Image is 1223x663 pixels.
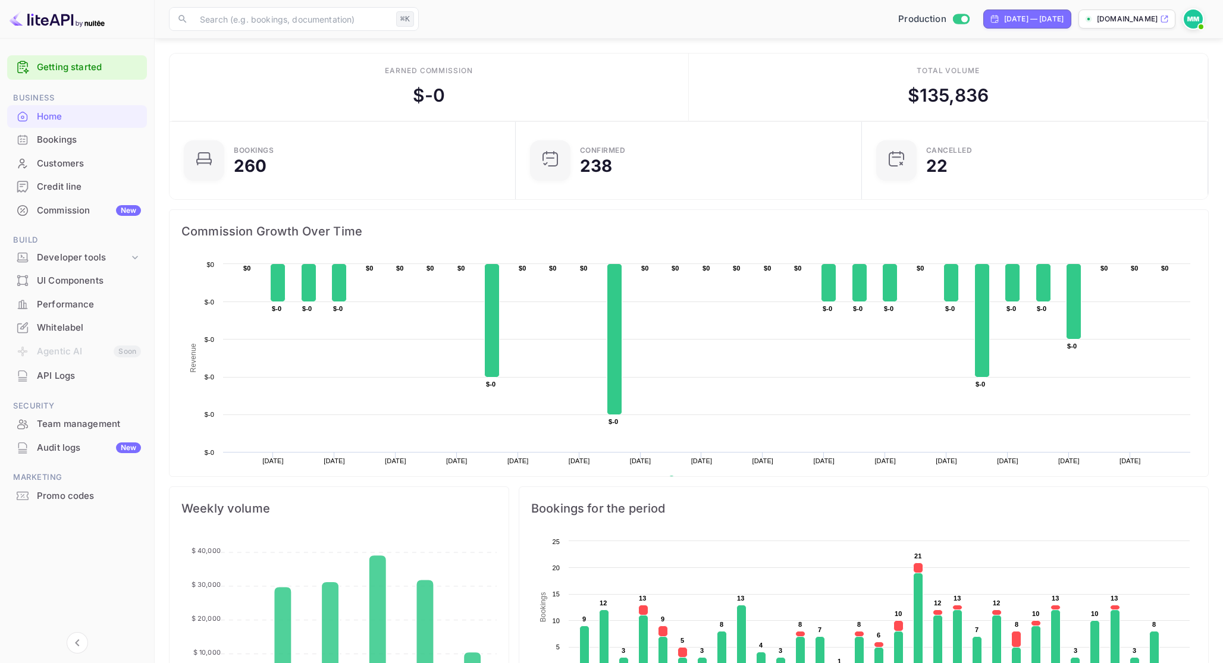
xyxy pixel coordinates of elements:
[975,626,979,633] text: 7
[1037,305,1046,312] text: $-0
[507,457,529,464] text: [DATE]
[818,626,821,633] text: 7
[884,305,893,312] text: $-0
[1111,595,1118,602] text: 13
[7,175,147,199] div: Credit line
[37,489,141,503] div: Promo codes
[7,293,147,316] div: Performance
[7,413,147,436] div: Team management
[1074,647,1077,654] text: 3
[813,457,835,464] text: [DATE]
[7,92,147,105] span: Business
[234,147,274,154] div: Bookings
[37,321,141,335] div: Whitelabel
[262,457,284,464] text: [DATE]
[116,205,141,216] div: New
[37,441,141,455] div: Audit logs
[192,546,221,555] tspan: $ 40,000
[243,265,251,272] text: $0
[193,648,221,656] tspan: $ 10,000
[917,265,924,272] text: $0
[427,265,434,272] text: $0
[600,599,607,607] text: 12
[7,128,147,150] a: Bookings
[639,595,647,602] text: 13
[7,199,147,222] div: CommissionNew
[181,222,1196,241] span: Commission Growth Over Time
[7,269,147,293] div: UI Components
[700,647,704,654] text: 3
[993,599,1001,607] text: 12
[37,274,141,288] div: UI Components
[37,298,141,312] div: Performance
[37,110,141,124] div: Home
[1058,457,1080,464] text: [DATE]
[486,381,496,388] text: $-0
[457,265,465,272] text: $0
[37,61,141,74] a: Getting started
[798,621,802,628] text: 8
[7,247,147,268] div: Developer tools
[446,457,468,464] text: [DATE]
[759,642,763,649] text: 4
[7,436,147,458] a: Audit logsNew
[37,251,129,265] div: Developer tools
[7,485,147,507] a: Promo codes
[926,158,948,174] div: 22
[7,234,147,247] span: Build
[7,128,147,152] div: Bookings
[794,265,802,272] text: $0
[10,10,105,29] img: LiteAPI logo
[234,158,266,174] div: 260
[206,261,214,268] text: $0
[7,175,147,197] a: Credit line
[1152,621,1156,628] text: 8
[954,595,961,602] text: 13
[877,631,880,639] text: 6
[733,265,741,272] text: $0
[7,269,147,291] a: UI Components
[630,457,651,464] text: [DATE]
[1131,265,1139,272] text: $0
[1006,305,1016,312] text: $-0
[7,293,147,315] a: Performance
[116,442,141,453] div: New
[385,457,406,464] text: [DATE]
[945,305,955,312] text: $-0
[895,610,902,617] text: 10
[609,418,618,425] text: $-0
[917,65,980,76] div: Total volume
[552,564,560,571] text: 20
[549,265,557,272] text: $0
[582,615,586,623] text: 9
[324,457,345,464] text: [DATE]
[552,538,560,545] text: 25
[7,152,147,175] div: Customers
[37,369,141,383] div: API Logs
[569,457,590,464] text: [DATE]
[37,133,141,147] div: Bookings
[7,365,147,388] div: API Logs
[7,316,147,340] div: Whitelabel
[681,637,684,644] text: 5
[385,65,473,76] div: Earned commission
[823,305,832,312] text: $-0
[691,457,713,464] text: [DATE]
[205,336,214,343] text: $-0
[7,199,147,221] a: CommissionNew
[1052,595,1059,602] text: 13
[1091,610,1099,617] text: 10
[7,105,147,127] a: Home
[934,599,942,607] text: 12
[1015,621,1018,628] text: 8
[272,305,281,312] text: $-0
[552,590,560,598] text: 15
[192,580,221,589] tspan: $ 30,000
[7,55,147,80] div: Getting started
[737,595,745,602] text: 13
[531,499,1196,518] span: Bookings for the period
[192,614,221,623] tspan: $ 20,000
[720,621,723,628] text: 8
[580,147,626,154] div: Confirmed
[556,643,560,651] text: 5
